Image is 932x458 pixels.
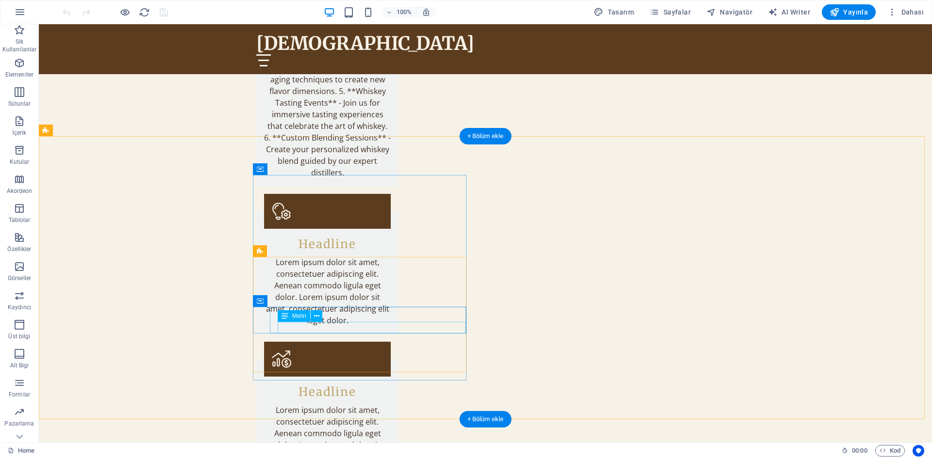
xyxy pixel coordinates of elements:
[9,216,31,224] p: Tablolar
[590,4,638,20] div: Tasarım (Ctrl+Alt+Y)
[859,447,860,454] span: :
[460,128,512,144] div: + Bölüm ekle
[8,100,31,108] p: Sütunlar
[913,445,924,457] button: Usercentrics
[594,7,634,17] span: Tasarım
[422,8,431,16] i: Yeniden boyutlandırmada yakınlaştırma düzeyini seçilen cihaza uyacak şekilde otomatik olarak ayarla.
[292,313,306,319] span: Metin
[649,7,691,17] span: Sayfalar
[8,303,31,311] p: Kaydırıcı
[875,445,905,457] button: Kod
[702,4,756,20] button: Navigatör
[852,445,867,457] span: 00 00
[7,245,31,253] p: Özellikler
[646,4,695,20] button: Sayfalar
[5,71,33,79] p: Elementler
[8,445,34,457] a: Seçimi iptal etmek için tıkla. Sayfaları açmak için çift tıkla
[119,6,131,18] button: Ön izleme modundan çıkıp düzenlemeye devam etmek için buraya tıklayın
[9,391,30,398] p: Formlar
[822,4,876,20] button: Yayınla
[830,7,868,17] span: Yayınla
[4,420,34,427] p: Pazarlama
[460,411,512,427] div: + Bölüm ekle
[842,445,867,457] h6: Oturum süresi
[12,129,26,137] p: İçerik
[8,332,30,340] p: Üst bilgi
[768,7,810,17] span: AI Writer
[8,274,31,282] p: Görseller
[138,6,150,18] button: reload
[590,4,638,20] button: Tasarım
[139,7,150,18] i: Sayfayı yeniden yükleyin
[880,445,900,457] span: Kod
[764,4,814,20] button: AI Writer
[10,158,30,166] p: Kutular
[887,7,924,17] span: Dahası
[883,4,928,20] button: Dahası
[7,187,33,195] p: Akordeon
[382,6,416,18] button: 100%
[397,6,412,18] h6: 100%
[10,362,29,369] p: Alt Bigi
[706,7,752,17] span: Navigatör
